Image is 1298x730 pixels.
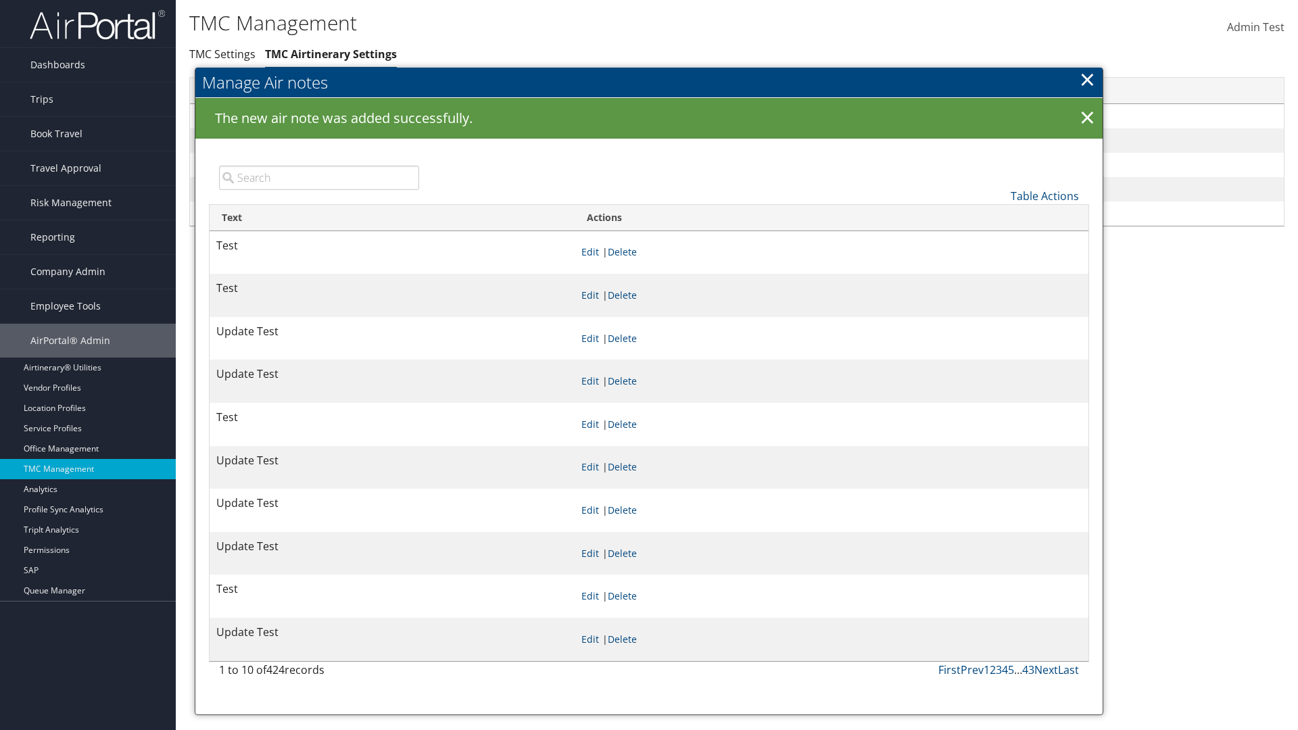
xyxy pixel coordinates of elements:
a: Delete [608,418,637,431]
td: | [575,489,1088,532]
a: Admin Test [1227,7,1284,49]
a: Edit [581,374,599,387]
p: Test [216,237,568,255]
th: Name: activate to sort column ascending [190,78,995,104]
a: Edit [581,289,599,301]
a: Edit [581,332,599,345]
input: Search [219,166,419,190]
a: Delete [608,547,637,560]
a: Next [1034,662,1058,677]
a: Delete [608,332,637,345]
span: Reporting [30,220,75,254]
td: | [575,446,1088,489]
a: × [1076,105,1099,132]
p: Test [216,280,568,297]
a: TMC Settings [189,47,256,62]
td: | [575,403,1088,446]
a: Prev [961,662,984,677]
a: Edit [581,245,599,258]
td: 30 Seconds to Fly [190,104,995,128]
a: Edit [581,460,599,473]
td: [PERSON_NAME] Business Travel [190,201,995,226]
a: Delete [608,289,637,301]
div: The new air note was added successfully. [195,98,1103,139]
a: TMC Airtinerary Settings [265,47,397,62]
h1: TMC Management [189,9,919,37]
a: Delete [608,460,637,473]
a: Edit [581,547,599,560]
th: Text [210,205,575,231]
a: 3 [996,662,1002,677]
p: Update Test [216,495,568,512]
td: Motor City Travel [190,128,995,153]
span: Risk Management [30,186,112,220]
a: Delete [608,504,637,516]
a: 5 [1008,662,1014,677]
span: Book Travel [30,117,82,151]
span: Dashboards [30,48,85,82]
p: Update Test [216,538,568,556]
span: … [1014,662,1022,677]
a: Edit [581,504,599,516]
p: Test [216,409,568,427]
td: | [575,360,1088,403]
a: First [938,662,961,677]
td: | [575,231,1088,274]
td: | [575,317,1088,360]
a: Edit [581,418,599,431]
p: Update Test [216,624,568,641]
a: Delete [608,374,637,387]
td: HMHF [190,153,995,177]
p: Update Test [216,366,568,383]
td: | [575,575,1088,618]
p: Update Test [216,323,568,341]
a: Delete [608,589,637,602]
a: Last [1058,662,1079,677]
a: × [1080,66,1095,93]
a: 43 [1022,662,1034,677]
td: Dynamic [190,177,995,201]
p: Update Test [216,452,568,470]
a: 4 [1002,662,1008,677]
a: Edit [581,589,599,602]
th: Actions [995,78,1284,104]
p: Test [216,581,568,598]
td: | [575,274,1088,317]
th: Actions [575,205,1088,231]
a: Edit [581,633,599,646]
td: | [575,532,1088,575]
td: | [575,618,1088,661]
span: Travel Approval [30,151,101,185]
span: Trips [30,82,53,116]
span: Employee Tools [30,289,101,323]
div: 1 to 10 of records [219,662,419,685]
span: Admin Test [1227,20,1284,34]
a: 1 [984,662,990,677]
span: Company Admin [30,255,105,289]
a: Delete [608,633,637,646]
span: 424 [266,662,285,677]
a: Delete [608,245,637,258]
a: 2 [990,662,996,677]
img: airportal-logo.png [30,9,165,41]
h2: Manage Air notes [195,68,1103,97]
a: Table Actions [1011,189,1079,203]
span: AirPortal® Admin [30,324,110,358]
